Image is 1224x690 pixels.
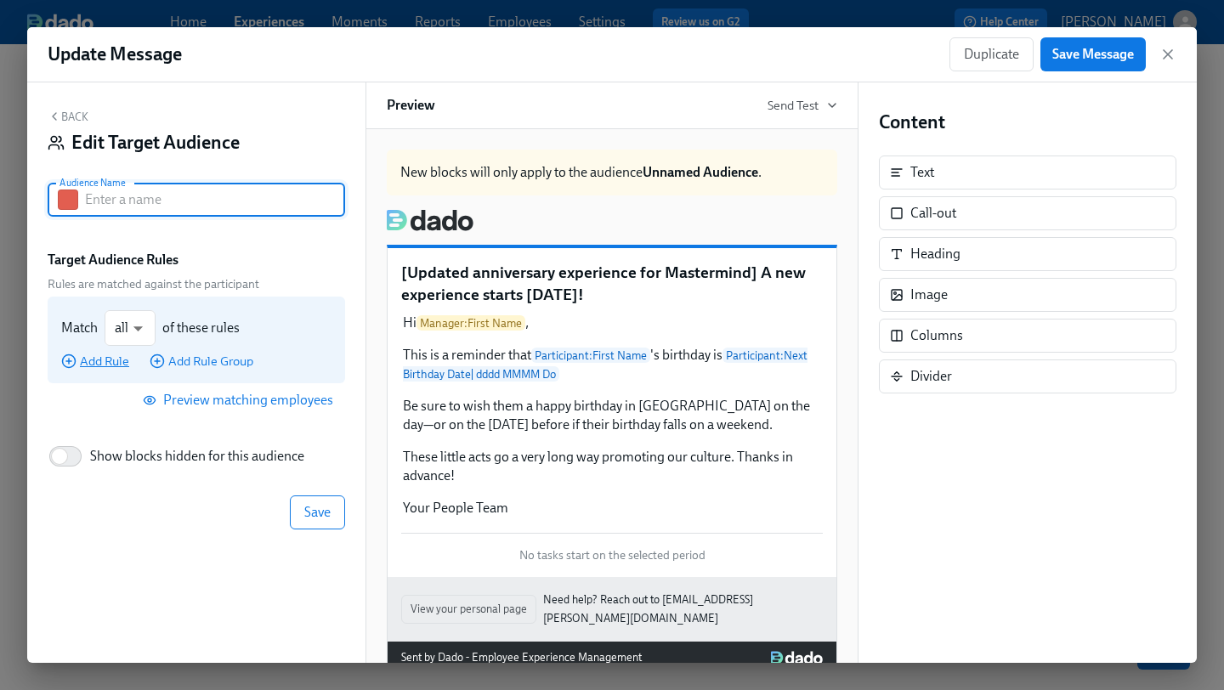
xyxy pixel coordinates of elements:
div: Heading [879,237,1176,271]
div: Image [879,278,1176,312]
button: View your personal page [401,595,536,624]
h1: Update Message [48,42,182,67]
span: Duplicate [964,46,1019,63]
div: Image [910,286,948,304]
div: Text [879,156,1176,189]
span: Save [304,504,331,521]
button: Add Rule [61,353,129,370]
button: Duplicate [949,37,1034,71]
div: of these rules [162,319,240,337]
span: No tasks start on the selected period [519,547,705,563]
label: Target Audience Rules [48,251,178,269]
div: Columns [910,326,963,345]
p: [Updated anniversary experience for Mastermind] A new experience starts [DATE]! [401,262,823,305]
span: Save Message [1052,46,1134,63]
strong: Unnamed Audience [643,164,758,180]
button: Add Rule Group [150,353,253,370]
button: Save Message [1040,37,1146,71]
h4: Edit Target Audience [71,130,240,156]
h4: Content [879,110,1176,135]
button: Send Test [768,97,837,114]
button: Preview matching employees [134,383,345,417]
span: View your personal page [411,601,527,618]
button: Save [290,495,345,529]
div: Divider [910,367,952,386]
a: Need help? Reach out to [EMAIL_ADDRESS][PERSON_NAME][DOMAIN_NAME] [543,591,823,628]
div: all [105,310,156,346]
div: HiManager:First Name, This is a reminder thatParticipant:First Name's birthday isParticipant:Next... [401,312,823,519]
div: Text [910,163,934,182]
div: Call-out [910,204,956,223]
button: Back [48,110,88,123]
span: New blocks will only apply to the audience . [400,164,762,180]
div: Sent by Dado - Employee Experience Management [401,648,642,667]
div: Call-out [879,196,1176,230]
span: Preview matching employees [146,392,333,409]
h6: Preview [387,96,435,115]
span: Rules are matched against the participant [48,276,345,292]
div: Heading [910,245,960,263]
input: Enter a name [85,183,345,217]
div: Match [61,319,98,337]
div: Columns [879,319,1176,353]
span: Show blocks hidden for this audience [90,447,304,466]
div: Divider [879,359,1176,393]
img: Dado [771,651,823,665]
